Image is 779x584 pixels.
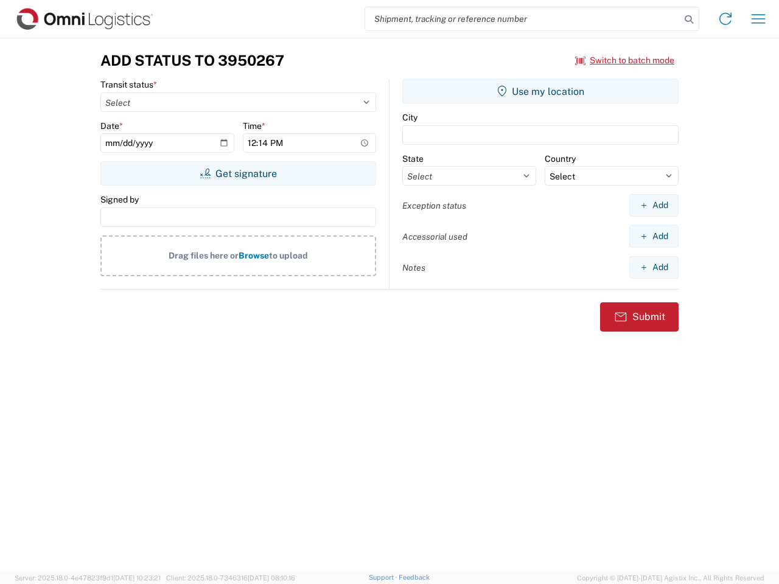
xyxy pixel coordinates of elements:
[399,574,430,581] a: Feedback
[100,52,284,69] h3: Add Status to 3950267
[113,574,161,582] span: [DATE] 10:23:21
[577,572,764,583] span: Copyright © [DATE]-[DATE] Agistix Inc., All Rights Reserved
[100,194,139,205] label: Signed by
[243,120,265,131] label: Time
[239,251,269,260] span: Browse
[100,120,123,131] label: Date
[248,574,295,582] span: [DATE] 08:10:16
[269,251,308,260] span: to upload
[369,574,399,581] a: Support
[166,574,295,582] span: Client: 2025.18.0-7346316
[629,256,679,279] button: Add
[169,251,239,260] span: Drag files here or
[402,153,424,164] label: State
[629,225,679,248] button: Add
[15,574,161,582] span: Server: 2025.18.0-4e47823f9d1
[600,302,679,332] button: Submit
[629,194,679,217] button: Add
[402,262,425,273] label: Notes
[100,161,376,186] button: Get signature
[575,50,674,71] button: Switch to batch mode
[402,112,417,123] label: City
[100,79,157,90] label: Transit status
[365,7,680,30] input: Shipment, tracking or reference number
[402,79,679,103] button: Use my location
[402,200,466,211] label: Exception status
[545,153,576,164] label: Country
[402,231,467,242] label: Accessorial used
